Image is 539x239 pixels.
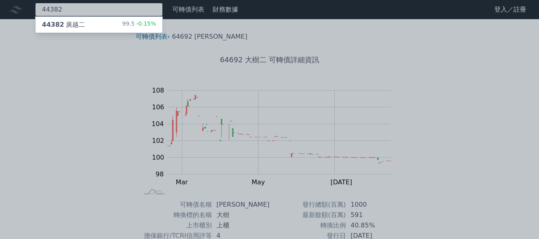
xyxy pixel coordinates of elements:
div: 99.5 [122,20,156,30]
a: 44382廣越二 99.5-0.15% [36,17,162,33]
span: -0.15% [134,20,156,27]
div: 聊天小工具 [499,201,539,239]
span: 44382 [42,21,64,28]
div: 廣越二 [42,20,85,30]
iframe: Chat Widget [499,201,539,239]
